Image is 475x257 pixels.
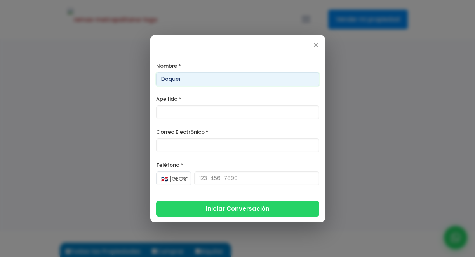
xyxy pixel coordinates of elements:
input: 123-456-7890 [194,171,319,185]
span: × [313,41,319,50]
label: Nombre * [156,61,319,71]
button: Iniciar Conversación [156,201,319,217]
label: Correo Electrónico * [156,127,319,137]
label: Apellido * [156,94,319,104]
label: Teléfono * [156,160,319,170]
